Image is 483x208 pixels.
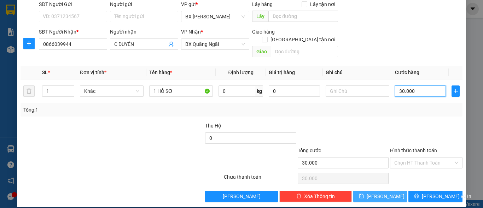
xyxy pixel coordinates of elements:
span: Giao hàng [252,29,275,35]
span: Đơn vị tính [80,70,106,75]
button: save[PERSON_NAME] [353,191,407,202]
div: Chưa thanh toán [223,173,297,185]
span: VP Nhận [181,29,201,35]
span: kg [256,85,263,97]
span: delete [296,194,301,199]
input: Dọc đường [271,46,338,57]
span: Lấy [252,11,268,22]
div: SĐT Người Nhận [39,28,107,36]
span: plus [452,88,459,94]
div: Người gửi [110,0,178,8]
button: plus [23,38,35,49]
button: printer[PERSON_NAME] và In [408,191,462,202]
span: Giao [252,46,271,57]
div: Người nhận [110,28,178,36]
span: BX Quãng Ngãi [185,39,245,49]
input: VD: Bàn, Ghế [149,85,213,97]
label: Hình thức thanh toán [390,148,437,153]
div: SĐT Người Gửi [39,0,107,8]
span: printer [414,194,419,199]
span: [PERSON_NAME] và In [422,192,471,200]
button: delete [23,85,35,97]
span: BX Phạm Văn Đồng [185,11,245,22]
div: VP gửi [181,0,249,8]
span: Xóa Thông tin [304,192,335,200]
span: Định lượng [228,70,253,75]
span: Khác [84,86,139,96]
span: user-add [168,41,174,47]
th: Ghi chú [323,66,392,79]
span: [PERSON_NAME] [367,192,405,200]
span: Giá trị hàng [269,70,295,75]
button: deleteXóa Thông tin [279,191,352,202]
button: plus [452,85,460,97]
div: Tổng: 1 [23,106,187,114]
button: [PERSON_NAME] [205,191,278,202]
span: Tên hàng [149,70,172,75]
span: save [359,194,364,199]
span: plus [24,41,34,46]
span: Cước hàng [395,70,419,75]
span: Lấy hàng [252,1,273,7]
span: SL [42,70,48,75]
span: [PERSON_NAME] [223,192,261,200]
input: Dọc đường [268,11,338,22]
input: 0 [269,85,320,97]
span: Thu Hộ [205,123,221,129]
span: Tổng cước [298,148,321,153]
span: Lấy tận nơi [307,0,338,8]
span: [GEOGRAPHIC_DATA] tận nơi [268,36,338,43]
input: Ghi Chú [326,85,389,97]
